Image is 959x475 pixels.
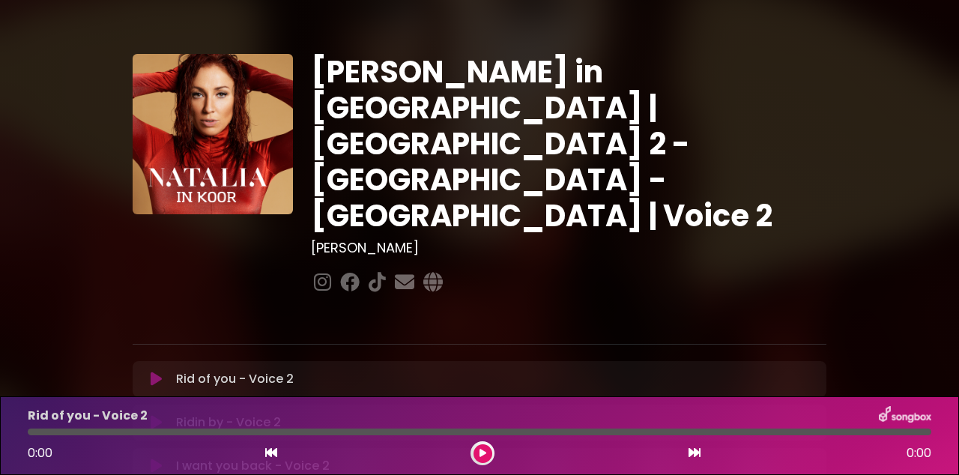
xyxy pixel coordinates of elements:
span: 0:00 [28,444,52,462]
p: Rid of you - Voice 2 [176,370,294,388]
img: songbox-logo-white.png [879,406,931,426]
h3: [PERSON_NAME] [311,240,827,256]
h1: [PERSON_NAME] in [GEOGRAPHIC_DATA] | [GEOGRAPHIC_DATA] 2 - [GEOGRAPHIC_DATA] - [GEOGRAPHIC_DATA] ... [311,54,827,234]
img: YTVS25JmS9CLUqXqkEhs [133,54,293,214]
p: Rid of you - Voice 2 [28,407,148,425]
span: 0:00 [907,444,931,462]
